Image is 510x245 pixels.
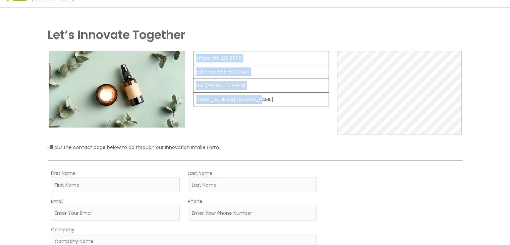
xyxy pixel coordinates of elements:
[188,178,317,192] input: Last Name
[48,27,185,43] strong: Let’s Innovate Together
[193,93,329,106] td: [EMAIL_ADDRESS][DOMAIN_NAME]
[196,55,242,61] a: office: 561.226.8600
[188,169,213,178] label: Last Name
[196,68,249,75] a: toll-free: 888.883.0540
[51,178,180,192] input: First Name
[51,197,63,206] label: Email
[51,225,74,234] label: Company
[188,197,203,206] label: Phone
[48,143,462,152] p: Fill out the contact page below to go through our Innovation Intake Form.
[188,206,317,220] input: Enter Your Phone Number
[51,169,76,178] label: First Name
[49,51,185,128] img: Contact page image for private label skincare manufacturer Cosmetic solutions shows a skin care b...
[196,82,245,89] a: fax: [PHONE_NUMBER]
[51,206,180,220] input: Enter Your Email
